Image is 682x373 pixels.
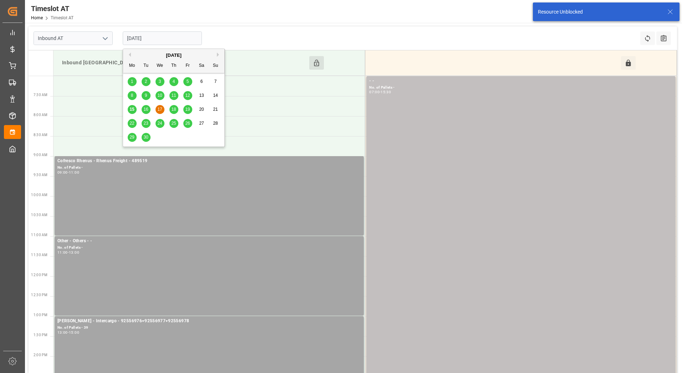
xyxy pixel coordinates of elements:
[171,93,176,98] span: 11
[197,119,206,128] div: Choose Saturday, September 27th, 2025
[131,79,133,84] span: 1
[213,107,218,112] span: 21
[31,233,47,237] span: 11:00 AM
[69,251,79,254] div: 13:00
[156,105,164,114] div: Choose Wednesday, September 17th, 2025
[169,119,178,128] div: Choose Thursday, September 25th, 2025
[211,61,220,70] div: Su
[128,91,137,100] div: Choose Monday, September 8th, 2025
[31,213,47,217] span: 10:30 AM
[31,15,43,20] a: Home
[129,107,134,112] span: 15
[34,93,47,97] span: 7:30 AM
[169,91,178,100] div: Choose Thursday, September 11th, 2025
[199,93,204,98] span: 13
[57,325,361,331] div: No. of Pallets - 39
[369,85,673,91] div: No. of Pallets -
[68,331,69,334] div: -
[34,31,113,45] input: Type to search/select
[157,93,162,98] span: 10
[34,133,47,137] span: 8:30 AM
[34,153,47,157] span: 9:00 AM
[211,91,220,100] div: Choose Sunday, September 14th, 2025
[57,238,361,245] div: Other - Others - -
[156,61,164,70] div: We
[142,105,151,114] div: Choose Tuesday, September 16th, 2025
[69,331,79,334] div: 15:00
[214,79,217,84] span: 7
[31,253,47,257] span: 11:30 AM
[185,93,190,98] span: 12
[159,79,161,84] span: 3
[197,77,206,86] div: Choose Saturday, September 6th, 2025
[145,93,147,98] span: 9
[197,61,206,70] div: Sa
[169,77,178,86] div: Choose Thursday, September 4th, 2025
[217,53,221,57] button: Next Month
[57,251,68,254] div: 11:00
[211,119,220,128] div: Choose Sunday, September 28th, 2025
[213,121,218,126] span: 28
[171,107,176,112] span: 18
[169,105,178,114] div: Choose Thursday, September 18th, 2025
[131,93,133,98] span: 8
[381,90,391,94] div: 15:30
[57,158,361,165] div: Cofresco Rhenus - Rhenus Freight - 489519
[183,119,192,128] div: Choose Friday, September 26th, 2025
[538,8,661,16] div: Resource Unblocked
[57,171,68,174] div: 09:00
[57,331,68,334] div: 13:00
[156,91,164,100] div: Choose Wednesday, September 10th, 2025
[57,318,361,325] div: [PERSON_NAME] - Intercargo - 92556976+92556977+92556978
[197,105,206,114] div: Choose Saturday, September 20th, 2025
[143,107,148,112] span: 16
[31,273,47,277] span: 12:00 PM
[143,121,148,126] span: 23
[123,31,202,45] input: DD-MM-YYYY
[183,77,192,86] div: Choose Friday, September 5th, 2025
[125,75,223,144] div: month 2025-09
[173,79,175,84] span: 4
[157,107,162,112] span: 17
[185,121,190,126] span: 26
[369,90,380,94] div: 07:00
[68,171,69,174] div: -
[169,61,178,70] div: Th
[142,77,151,86] div: Choose Tuesday, September 2nd, 2025
[142,119,151,128] div: Choose Tuesday, September 23rd, 2025
[31,3,73,14] div: Timeslot AT
[34,173,47,177] span: 9:30 AM
[69,171,79,174] div: 11:00
[199,121,204,126] span: 27
[369,78,673,85] div: - -
[145,79,147,84] span: 2
[31,293,47,297] span: 12:30 PM
[59,56,309,70] div: Inbound [GEOGRAPHIC_DATA]
[129,135,134,140] span: 29
[34,333,47,337] span: 1:30 PM
[31,193,47,197] span: 10:00 AM
[187,79,189,84] span: 5
[123,52,224,59] div: [DATE]
[171,121,176,126] span: 25
[211,105,220,114] div: Choose Sunday, September 21st, 2025
[129,121,134,126] span: 22
[100,33,110,44] button: open menu
[157,121,162,126] span: 24
[128,133,137,142] div: Choose Monday, September 29th, 2025
[183,61,192,70] div: Fr
[34,353,47,357] span: 2:00 PM
[380,90,381,94] div: -
[142,61,151,70] div: Tu
[185,107,190,112] span: 19
[57,245,361,251] div: No. of Pallets -
[200,79,203,84] span: 6
[183,91,192,100] div: Choose Friday, September 12th, 2025
[128,119,137,128] div: Choose Monday, September 22nd, 2025
[34,113,47,117] span: 8:00 AM
[156,77,164,86] div: Choose Wednesday, September 3rd, 2025
[156,119,164,128] div: Choose Wednesday, September 24th, 2025
[57,165,361,171] div: No. of Pallets -
[211,77,220,86] div: Choose Sunday, September 7th, 2025
[34,313,47,317] span: 1:00 PM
